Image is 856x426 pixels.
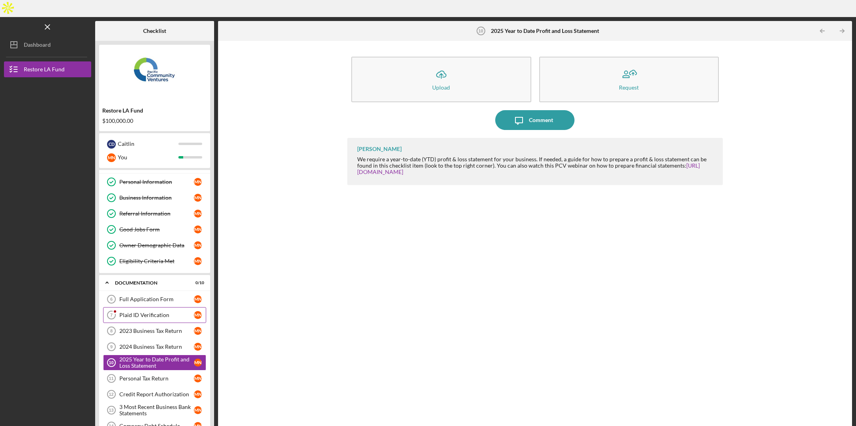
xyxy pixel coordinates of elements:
div: [PERSON_NAME] [357,146,402,152]
a: Referral InformationMN [103,206,206,222]
div: M N [194,343,202,351]
div: Documentation [115,281,184,285]
tspan: 12 [109,392,113,397]
button: Comment [495,110,574,130]
div: Caitlin [118,137,178,151]
a: 7Plaid ID VerificationMN [103,307,206,323]
div: Owner Demographic Data [119,242,194,248]
b: Checklist [143,28,166,34]
div: Personal Information [119,179,194,185]
img: Product logo [99,49,210,96]
div: 2025 Year to Date Profit and Loss Statement [119,356,194,369]
tspan: 10 [478,29,483,33]
div: Dashboard [24,37,51,55]
div: M N [194,295,202,303]
div: 3 Most Recent Business Bank Statements [119,404,194,416]
a: 11Personal Tax ReturnMN [103,371,206,386]
div: M N [194,327,202,335]
div: M N [194,241,202,249]
div: Upload [432,84,450,90]
b: 2025 Year to Date Profit and Loss Statement [491,28,599,34]
div: 2024 Business Tax Return [119,344,194,350]
a: 6Full Application FormMN [103,291,206,307]
button: Upload [351,57,531,102]
div: You [118,151,178,164]
div: Personal Tax Return [119,375,194,382]
a: [URL][DOMAIN_NAME] [357,162,700,175]
button: Restore LA Fund [4,61,91,77]
tspan: 13 [109,408,113,413]
a: 82023 Business Tax ReturnMN [103,323,206,339]
div: M N [107,153,116,162]
tspan: 7 [110,313,113,317]
a: Owner Demographic DataMN [103,237,206,253]
a: Eligibility Criteria MetMN [103,253,206,269]
tspan: 10 [109,360,113,365]
div: We require a year-to-date (YTD) profit & loss statement for your business. If needed, a guide for... [357,156,715,175]
button: Dashboard [4,37,91,53]
div: M N [194,374,202,382]
div: Business Information [119,195,194,201]
div: M N [194,194,202,202]
div: M N [194,406,202,414]
tspan: 6 [110,297,113,302]
div: M N [194,359,202,367]
tspan: 11 [109,376,113,381]
button: Request [539,57,719,102]
div: Restore LA Fund [24,61,65,79]
div: M N [194,390,202,398]
div: Good Jobs Form [119,226,194,233]
div: 0 / 10 [190,281,204,285]
div: Plaid ID Verification [119,312,194,318]
tspan: 9 [110,344,113,349]
div: M N [194,225,202,233]
div: Request [619,84,639,90]
a: Personal InformationMN [103,174,206,190]
a: 133 Most Recent Business Bank StatementsMN [103,402,206,418]
div: C D [107,140,116,149]
div: M N [194,178,202,186]
a: Business InformationMN [103,190,206,206]
a: 102025 Year to Date Profit and Loss StatementMN [103,355,206,371]
div: Credit Report Authorization [119,391,194,397]
div: Comment [529,110,553,130]
div: $100,000.00 [102,118,207,124]
div: 2023 Business Tax Return [119,328,194,334]
div: M N [194,210,202,218]
div: Eligibility Criteria Met [119,258,194,264]
a: Good Jobs FormMN [103,222,206,237]
div: Referral Information [119,210,194,217]
tspan: 8 [110,329,113,333]
a: 92024 Business Tax ReturnMN [103,339,206,355]
div: M N [194,257,202,265]
div: Restore LA Fund [102,107,207,114]
div: M N [194,311,202,319]
a: 12Credit Report AuthorizationMN [103,386,206,402]
div: Full Application Form [119,296,194,302]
